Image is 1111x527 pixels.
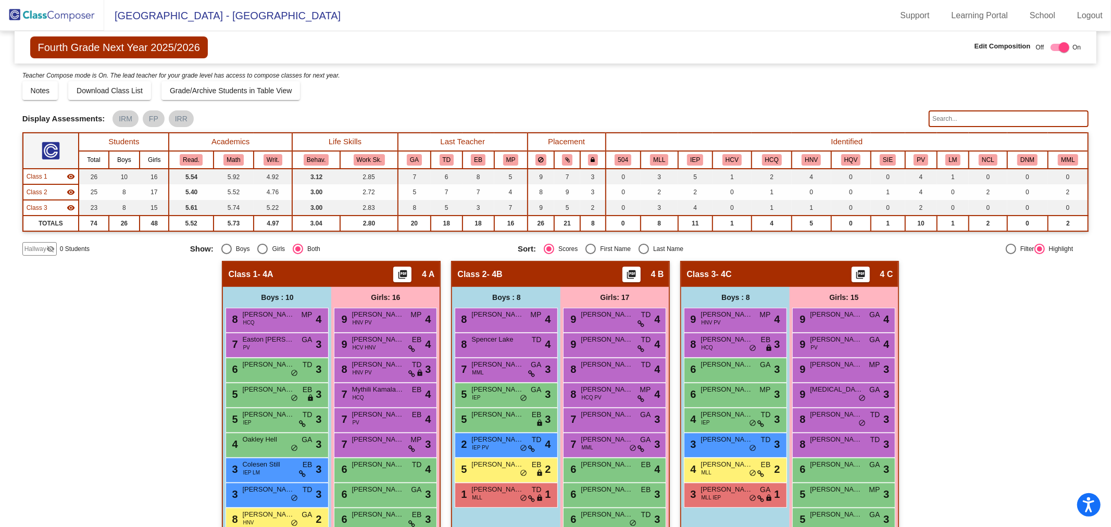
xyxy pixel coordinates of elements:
[854,269,867,284] mat-icon: picture_as_pdf
[463,216,494,231] td: 18
[606,151,641,169] th: 504 Plan
[452,287,560,308] div: Boys : 8
[810,334,862,345] span: [PERSON_NAME]
[810,359,862,370] span: [PERSON_NAME]
[792,200,831,216] td: 1
[143,110,165,127] mat-chip: FP
[905,216,937,231] td: 10
[1058,154,1078,166] button: MML
[937,216,969,231] td: 1
[937,169,969,184] td: 1
[140,151,169,169] th: Girls
[242,334,294,345] span: Easton [PERSON_NAME]
[678,169,713,184] td: 5
[422,269,434,280] span: 4 A
[494,216,528,231] td: 16
[79,184,108,200] td: 25
[303,359,313,370] span: TD
[23,184,79,200] td: 4 B - 4B
[792,151,831,169] th: Hi Cap - Non-Verbal Qualification
[975,41,1031,52] span: Edit Composition
[398,200,431,216] td: 8
[615,154,631,166] button: 504
[871,184,905,200] td: 1
[606,200,641,216] td: 0
[528,133,606,151] th: Placement
[109,200,140,216] td: 8
[292,184,340,200] td: 3.00
[701,319,720,327] span: HNV PV
[494,200,528,216] td: 7
[170,86,292,95] span: Grade/Archive Students in Table View
[407,154,422,166] button: GA
[831,184,871,200] td: 0
[580,169,606,184] td: 3
[831,216,871,231] td: 0
[254,200,292,216] td: 5.22
[22,114,105,123] span: Display Assessments:
[471,309,523,320] span: [PERSON_NAME]
[761,334,771,345] span: EB
[722,154,742,166] button: HCV
[352,334,404,345] span: [PERSON_NAME]
[518,244,838,254] mat-radio-group: Select an option
[869,359,880,370] span: MP
[892,7,938,24] a: Support
[580,184,606,200] td: 3
[869,334,880,345] span: GA
[254,216,292,231] td: 4.97
[109,216,140,231] td: 26
[554,184,580,200] td: 9
[774,311,780,327] span: 4
[398,184,431,200] td: 5
[765,344,772,353] span: lock
[554,151,580,169] th: Keep with students
[463,169,494,184] td: 8
[580,216,606,231] td: 8
[802,154,821,166] button: HNV
[352,319,371,327] span: HNV PV
[169,184,213,200] td: 5.40
[871,169,905,184] td: 0
[292,216,340,231] td: 3.04
[752,151,792,169] th: Hi Cap - Quantitative Qualification
[1048,151,1088,169] th: Monitored ML
[554,169,580,184] td: 7
[431,151,463,169] th: Tiffany Domaingue
[46,245,55,253] mat-icon: visibility_off
[242,309,294,320] span: [PERSON_NAME] [PERSON_NAME]
[1016,244,1034,254] div: Filter
[140,184,169,200] td: 17
[1072,43,1081,52] span: On
[354,154,385,166] button: Work Sk.
[223,154,243,166] button: Math
[871,216,905,231] td: 1
[440,154,454,166] button: TD
[161,81,301,100] button: Grade/Archive Students in Table View
[463,184,494,200] td: 7
[190,244,214,254] span: Show:
[883,311,889,327] span: 4
[749,344,756,353] span: do_not_disturb_alt
[554,200,580,216] td: 5
[109,184,140,200] td: 8
[169,216,213,231] td: 5.52
[104,7,341,24] span: [GEOGRAPHIC_DATA] - [GEOGRAPHIC_DATA]
[871,151,905,169] th: Speech-Only IEP
[1007,184,1048,200] td: 0
[560,287,669,308] div: Girls: 17
[79,216,108,231] td: 74
[316,336,321,352] span: 3
[140,169,169,184] td: 16
[790,287,898,308] div: Girls: 15
[340,184,398,200] td: 2.72
[229,313,238,325] span: 8
[701,359,753,370] span: [PERSON_NAME]
[67,188,75,196] mat-icon: visibility
[254,184,292,200] td: 4.76
[831,151,871,169] th: Hi Cap - Verbal & Quantitative Qualification
[140,200,169,216] td: 15
[68,81,151,100] button: Download Class List
[30,36,208,58] span: Fourth Grade Next Year 2025/2026
[641,334,651,345] span: TD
